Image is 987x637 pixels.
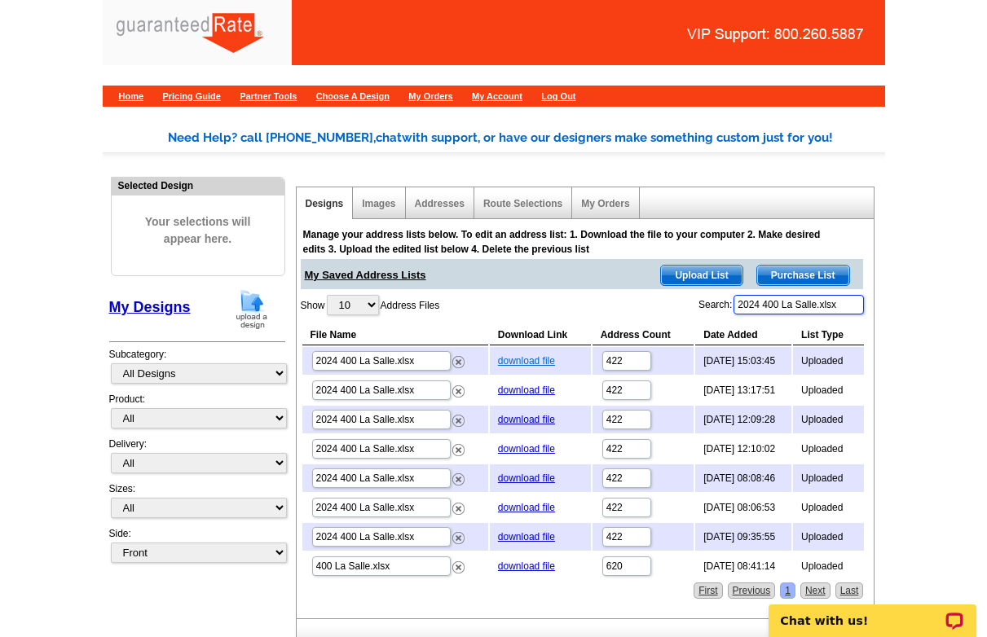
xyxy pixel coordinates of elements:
img: delete.png [452,561,465,573]
a: Partner Tools [240,91,297,101]
a: My Account [472,91,522,101]
td: Uploaded [793,494,864,521]
td: Uploaded [793,406,864,433]
a: Remove this list [452,382,465,393]
a: Remove this list [452,558,465,569]
img: delete.png [452,532,465,544]
div: Manage your address lists below. To edit an address list: 1. Download the file to your computer 2... [303,227,833,257]
a: download file [498,355,555,367]
a: download file [498,531,555,543]
a: download file [498,443,555,455]
div: Sizes: [109,481,285,526]
a: download file [498,384,555,396]
a: download file [498,414,555,425]
a: download file [498,560,555,572]
a: Next [800,582,831,599]
th: File Name [302,325,488,345]
a: Route Selections [483,198,562,209]
td: Uploaded [793,552,864,580]
div: Delivery: [109,437,285,481]
a: 1 [780,582,795,599]
a: Previous [728,582,776,599]
a: Choose A Design [316,91,390,101]
a: Pricing Guide [162,91,221,101]
th: Address Count [593,325,694,345]
div: Need Help? call [PHONE_NUMBER], with support, or have our designers make something custom just fo... [168,129,885,147]
div: Side: [109,526,285,565]
td: [DATE] 08:06:53 [695,494,791,521]
img: delete.png [452,473,465,485]
a: Home [119,91,144,101]
td: [DATE] 15:03:45 [695,347,791,375]
td: [DATE] 12:09:28 [695,406,791,433]
a: My Designs [109,299,191,315]
img: delete.png [452,385,465,398]
th: Date Added [695,325,791,345]
span: Your selections will appear here. [124,197,272,264]
img: delete.png [452,415,465,427]
td: [DATE] 08:08:46 [695,464,791,492]
a: download file [498,502,555,513]
a: First [694,582,722,599]
img: delete.png [452,356,465,368]
td: Uploaded [793,435,864,463]
iframe: LiveChat chat widget [758,586,987,637]
img: upload-design [231,288,273,330]
td: Uploaded [793,347,864,375]
span: Purchase List [757,266,849,285]
select: ShowAddress Files [327,295,379,315]
td: Uploaded [793,464,864,492]
a: My Orders [408,91,452,101]
input: Search: [734,295,864,314]
a: Remove this list [452,470,465,481]
label: Show Address Files [301,293,440,317]
span: My Saved Address Lists [305,259,426,283]
td: Uploaded [793,523,864,551]
a: Addresses [415,198,465,209]
a: Designs [306,198,344,209]
span: chat [376,130,402,145]
a: Remove this list [452,411,465,423]
a: download file [498,472,555,484]
td: Uploaded [793,376,864,404]
a: Remove this list [452,499,465,511]
img: delete.png [452,503,465,515]
a: Remove this list [452,353,465,364]
span: Upload List [661,266,742,285]
div: Product: [109,392,285,437]
a: Remove this list [452,441,465,452]
img: delete.png [452,444,465,456]
a: Images [362,198,395,209]
td: [DATE] 09:35:55 [695,523,791,551]
td: [DATE] 13:17:51 [695,376,791,404]
a: Log Out [541,91,575,101]
div: Subcategory: [109,347,285,392]
td: [DATE] 12:10:02 [695,435,791,463]
label: Search: [698,293,866,316]
th: List Type [793,325,864,345]
a: Last [835,582,864,599]
td: [DATE] 08:41:14 [695,552,791,580]
th: Download Link [490,325,591,345]
a: Remove this list [452,529,465,540]
div: Selected Design [112,178,284,193]
a: My Orders [581,198,629,209]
